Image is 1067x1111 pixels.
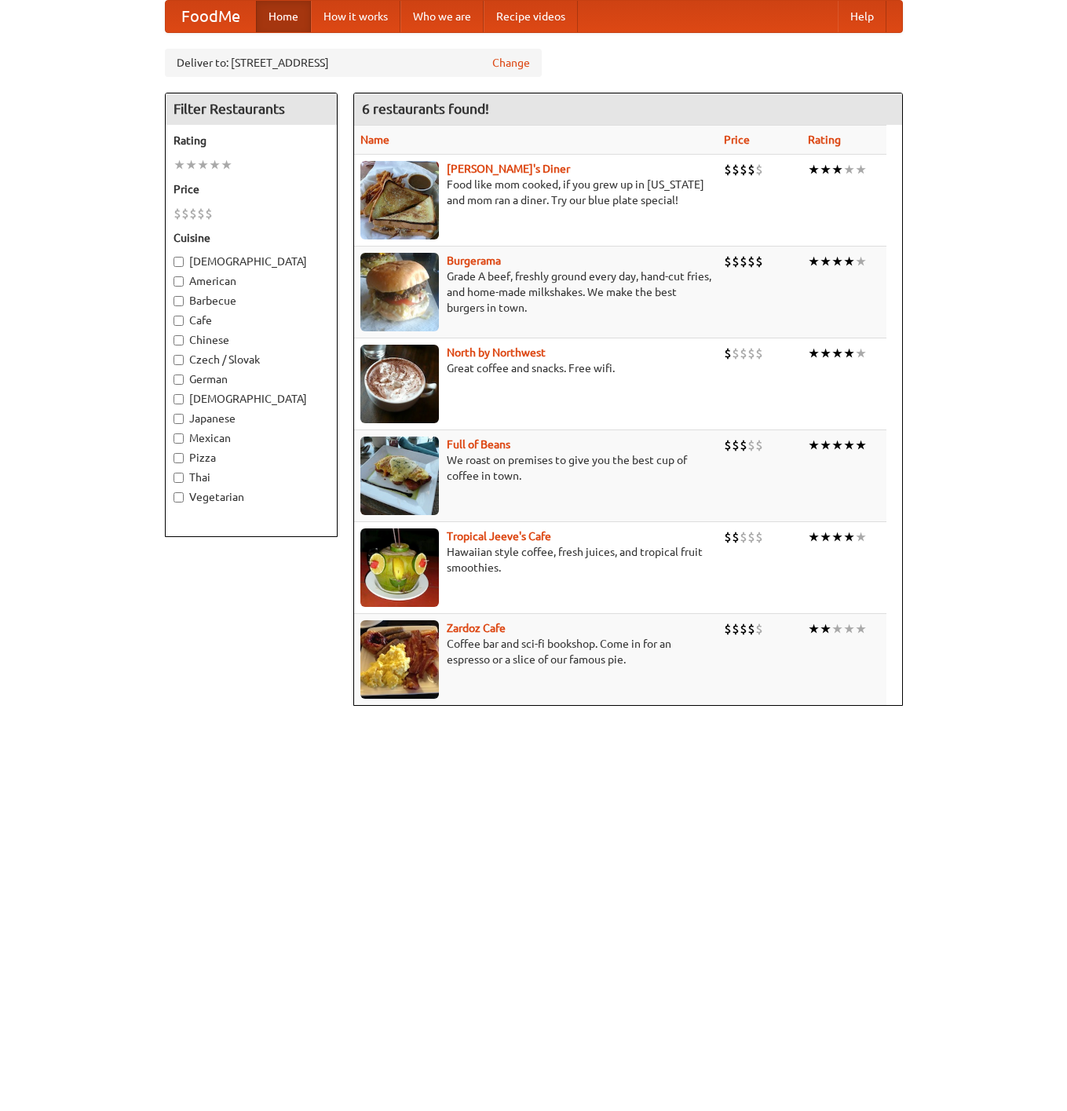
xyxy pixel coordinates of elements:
[447,254,501,267] a: Burgerama
[174,433,184,444] input: Mexican
[400,1,484,32] a: Who we are
[174,205,181,222] li: $
[360,253,439,331] img: burgerama.jpg
[174,312,329,328] label: Cafe
[755,253,763,270] li: $
[855,528,867,546] li: ★
[732,528,740,546] li: $
[174,411,329,426] label: Japanese
[360,620,439,699] img: zardoz.jpg
[755,620,763,638] li: $
[197,156,209,174] li: ★
[197,205,205,222] li: $
[174,470,329,485] label: Thai
[831,345,843,362] li: ★
[174,316,184,326] input: Cafe
[185,156,197,174] li: ★
[360,360,711,376] p: Great coffee and snacks. Free wifi.
[174,414,184,424] input: Japanese
[492,55,530,71] a: Change
[740,161,747,178] li: $
[724,253,732,270] li: $
[174,489,329,505] label: Vegetarian
[755,528,763,546] li: $
[740,437,747,454] li: $
[221,156,232,174] li: ★
[808,528,820,546] li: ★
[808,253,820,270] li: ★
[747,528,755,546] li: $
[732,253,740,270] li: $
[808,437,820,454] li: ★
[360,161,439,239] img: sallys.jpg
[747,161,755,178] li: $
[360,528,439,607] img: jeeves.jpg
[820,253,831,270] li: ★
[174,375,184,385] input: German
[360,177,711,208] p: Food like mom cooked, if you grew up in [US_STATE] and mom ran a diner. Try our blue plate special!
[205,205,213,222] li: $
[174,450,329,466] label: Pizza
[740,253,747,270] li: $
[820,345,831,362] li: ★
[855,345,867,362] li: ★
[843,253,855,270] li: ★
[724,161,732,178] li: $
[855,253,867,270] li: ★
[256,1,311,32] a: Home
[174,473,184,483] input: Thai
[724,133,750,146] a: Price
[181,205,189,222] li: $
[174,273,329,289] label: American
[174,453,184,463] input: Pizza
[732,620,740,638] li: $
[174,296,184,306] input: Barbecue
[724,620,732,638] li: $
[740,528,747,546] li: $
[740,345,747,362] li: $
[174,371,329,387] label: German
[189,205,197,222] li: $
[740,620,747,638] li: $
[820,528,831,546] li: ★
[747,345,755,362] li: $
[360,345,439,423] img: north.jpg
[820,161,831,178] li: ★
[755,161,763,178] li: $
[831,253,843,270] li: ★
[174,332,329,348] label: Chinese
[166,1,256,32] a: FoodMe
[362,101,489,116] ng-pluralize: 6 restaurants found!
[174,254,329,269] label: [DEMOGRAPHIC_DATA]
[755,437,763,454] li: $
[855,161,867,178] li: ★
[831,620,843,638] li: ★
[808,133,841,146] a: Rating
[843,620,855,638] li: ★
[209,156,221,174] li: ★
[447,346,546,359] a: North by Northwest
[360,544,711,576] p: Hawaiian style coffee, fresh juices, and tropical fruit smoothies.
[820,620,831,638] li: ★
[755,345,763,362] li: $
[174,230,329,246] h5: Cuisine
[855,437,867,454] li: ★
[831,437,843,454] li: ★
[820,437,831,454] li: ★
[838,1,886,32] a: Help
[831,528,843,546] li: ★
[174,394,184,404] input: [DEMOGRAPHIC_DATA]
[360,269,711,316] p: Grade A beef, freshly ground every day, hand-cut fries, and home-made milkshakes. We make the bes...
[174,257,184,267] input: [DEMOGRAPHIC_DATA]
[747,437,755,454] li: $
[724,345,732,362] li: $
[855,620,867,638] li: ★
[831,161,843,178] li: ★
[174,352,329,367] label: Czech / Slovak
[724,528,732,546] li: $
[447,163,570,175] a: [PERSON_NAME]'s Diner
[174,133,329,148] h5: Rating
[447,530,551,543] b: Tropical Jeeve's Cafe
[747,620,755,638] li: $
